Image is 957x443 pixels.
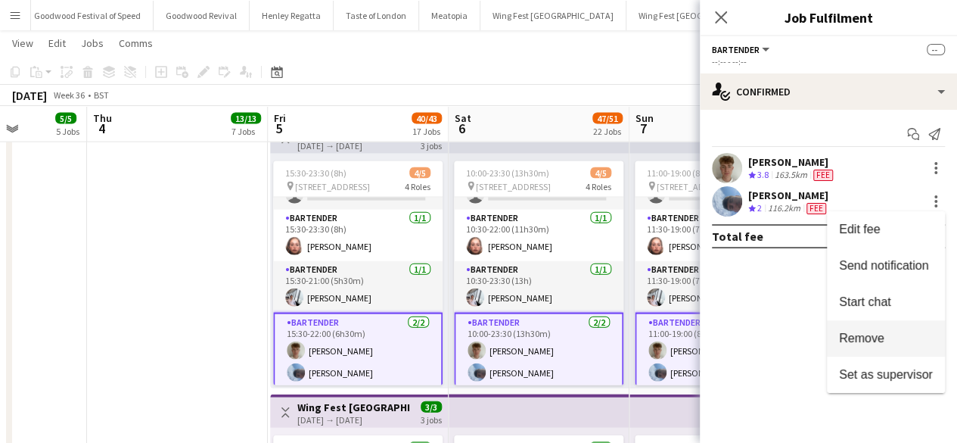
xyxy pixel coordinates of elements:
button: Remove [827,320,945,357]
button: Send notification [827,248,945,284]
span: Set as supervisor [839,368,933,381]
button: Start chat [827,284,945,320]
span: Send notification [839,259,928,272]
span: Edit fee [839,223,880,236]
button: Set as supervisor [827,357,945,393]
button: Edit fee [827,211,945,248]
span: Remove [839,332,884,345]
span: Start chat [839,295,890,308]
